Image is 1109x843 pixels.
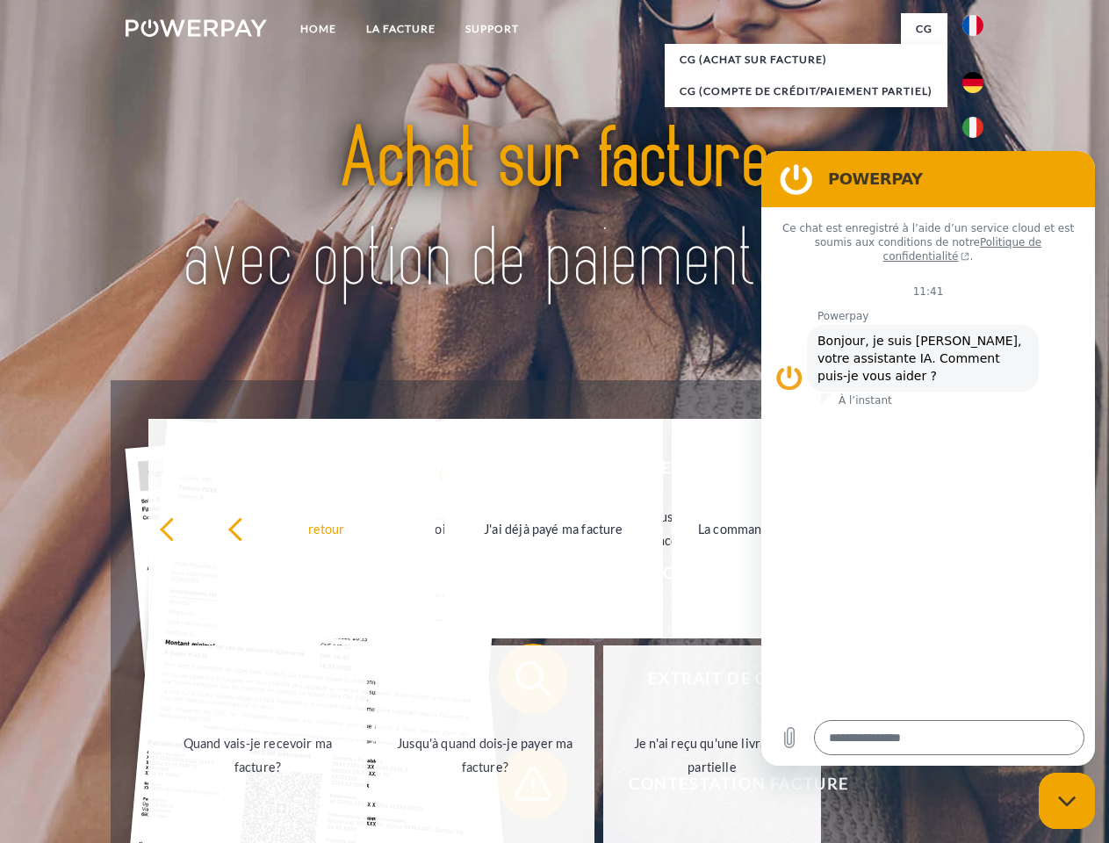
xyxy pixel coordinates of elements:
div: Je n'ai reçu qu'une livraison partielle [614,731,811,779]
img: logo-powerpay-white.svg [126,19,267,37]
a: LA FACTURE [351,13,450,45]
img: de [962,72,983,93]
div: J'ai déjà payé ma facture [455,516,652,540]
a: CG (achat sur facture) [665,44,947,76]
a: CG (Compte de crédit/paiement partiel) [665,76,947,107]
img: fr [962,15,983,36]
div: La commande a été renvoyée [682,516,880,540]
a: CG [901,13,947,45]
div: Jusqu'à quand dois-je payer ma facture? [386,731,584,779]
div: retour [227,516,425,540]
div: Quand vais-je recevoir ma facture? [159,731,356,779]
a: Home [285,13,351,45]
div: retour [159,516,356,540]
img: it [962,117,983,138]
iframe: Bouton de lancement de la fenêtre de messagerie, conversation en cours [1039,773,1095,829]
img: title-powerpay_fr.svg [168,84,941,336]
a: Support [450,13,534,45]
iframe: Fenêtre de messagerie [761,151,1095,766]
